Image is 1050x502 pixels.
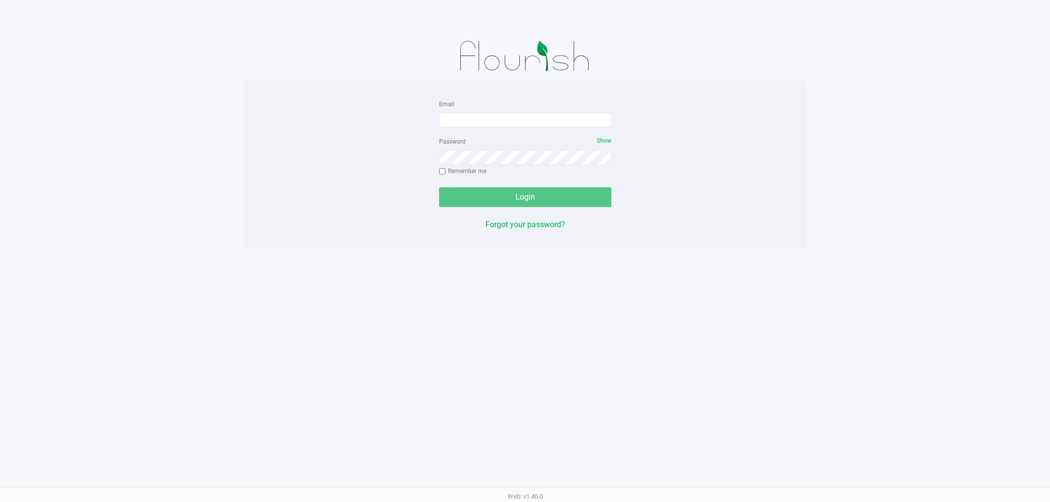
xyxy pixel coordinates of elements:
input: Remember me [439,168,446,175]
label: Email [439,100,454,109]
button: Forgot your password? [485,219,565,231]
label: Password [439,137,466,146]
span: Show [597,137,611,144]
label: Remember me [439,167,486,176]
span: Web: v1.40.0 [508,493,543,500]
